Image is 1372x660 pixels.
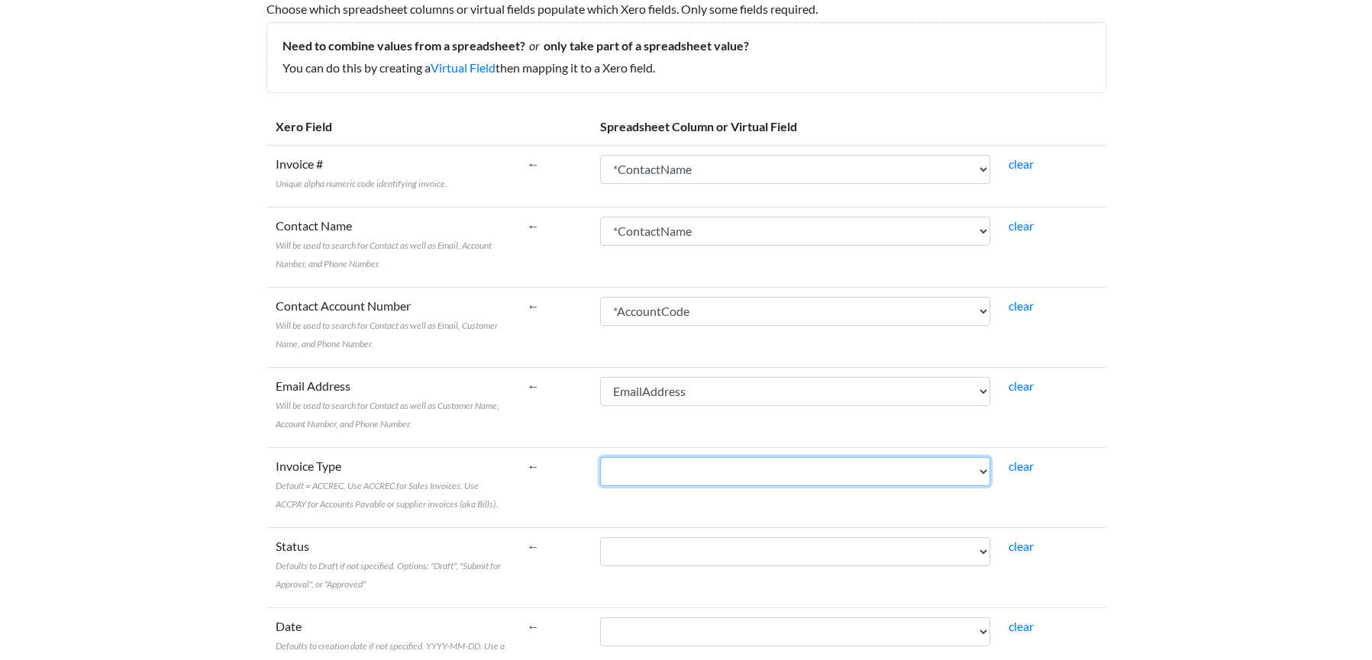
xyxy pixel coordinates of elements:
[1009,378,1034,393] a: clear
[276,560,501,590] span: Defaults to Draft if not specified. Options: "Draft", "Submit for Approval", or "Approved"
[1009,156,1034,171] a: clear
[276,400,499,430] span: Will be used to search for Contact as well as Customer Name, Account Number, and Phone Number.
[591,108,1106,146] th: Spreadsheet Column or Virtual Field
[276,155,447,192] label: Invoice #
[266,108,518,146] th: Xero Field
[276,217,509,272] label: Contact Name
[1009,619,1034,633] a: clear
[266,2,1106,16] h6: Choose which spreadsheet columns or virtual fields populate which Xero fields. Only some fields r...
[276,178,447,189] span: Unique alpha numeric code identifying invoice.
[518,145,592,207] td: ←
[282,38,1090,53] h5: Need to combine values from a spreadsheet? only take part of a spreadsheet value?
[1009,459,1034,473] a: clear
[276,297,509,352] label: Contact Account Number
[518,527,592,607] td: ←
[518,447,592,527] td: ←
[431,60,496,75] a: Virtual Field
[1009,539,1034,553] a: clear
[518,207,592,287] td: ←
[1009,298,1034,313] a: clear
[518,367,592,447] td: ←
[1009,218,1034,233] a: clear
[276,480,498,510] span: Default = ACCREC. Use ACCREC for Sales Invoices. Use ACCPAY for Accounts Payable or supplier invo...
[525,38,544,53] i: or
[282,59,1090,77] p: You can do this by creating a then mapping it to a Xero field.
[276,537,509,592] label: Status
[276,377,509,432] label: Email Address
[276,320,498,349] span: Will be used to search for Contact as well as Email, Customer Name, and Phone Number.
[276,240,492,269] span: Will be used to search for Contact as well as Email, Account Number, and Phone Number.
[1296,584,1354,642] iframe: Drift Widget Chat Controller
[276,457,509,512] label: Invoice Type
[518,287,592,367] td: ←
